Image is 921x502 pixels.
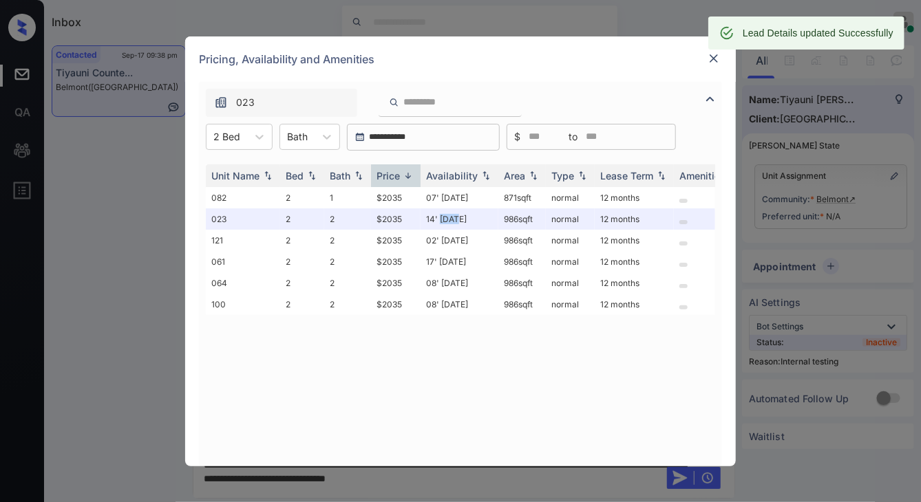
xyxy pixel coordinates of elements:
[679,170,726,182] div: Amenities
[600,170,653,182] div: Lease Term
[211,170,260,182] div: Unit Name
[595,272,674,294] td: 12 months
[371,272,421,294] td: $2035
[371,294,421,315] td: $2035
[595,294,674,315] td: 12 months
[595,251,674,272] td: 12 months
[330,170,350,182] div: Bath
[595,187,674,208] td: 12 months
[206,187,280,208] td: 082
[655,171,668,180] img: sorting
[426,170,478,182] div: Availability
[546,230,595,251] td: normal
[286,170,304,182] div: Bed
[498,208,546,230] td: 986 sqft
[421,230,498,251] td: 02' [DATE]
[324,251,371,272] td: 2
[280,294,324,315] td: 2
[389,96,399,109] img: icon-zuma
[498,251,546,272] td: 986 sqft
[514,129,520,144] span: $
[504,170,525,182] div: Area
[546,187,595,208] td: normal
[702,91,719,107] img: icon-zuma
[280,272,324,294] td: 2
[551,170,574,182] div: Type
[206,208,280,230] td: 023
[421,208,498,230] td: 14' [DATE]
[371,230,421,251] td: $2035
[206,272,280,294] td: 064
[595,230,674,251] td: 12 months
[421,272,498,294] td: 08' [DATE]
[280,187,324,208] td: 2
[324,272,371,294] td: 2
[546,208,595,230] td: normal
[569,129,578,144] span: to
[371,251,421,272] td: $2035
[280,230,324,251] td: 2
[707,52,721,65] img: close
[206,294,280,315] td: 100
[421,251,498,272] td: 17' [DATE]
[214,96,228,109] img: icon-zuma
[305,171,319,180] img: sorting
[185,36,736,82] div: Pricing, Availability and Amenities
[206,251,280,272] td: 061
[352,171,366,180] img: sorting
[546,272,595,294] td: normal
[371,208,421,230] td: $2035
[324,187,371,208] td: 1
[377,170,400,182] div: Price
[498,187,546,208] td: 871 sqft
[546,251,595,272] td: normal
[236,95,255,110] span: 023
[498,294,546,315] td: 986 sqft
[324,208,371,230] td: 2
[479,171,493,180] img: sorting
[280,251,324,272] td: 2
[280,208,324,230] td: 2
[575,171,589,180] img: sorting
[324,230,371,251] td: 2
[324,294,371,315] td: 2
[546,294,595,315] td: normal
[421,187,498,208] td: 07' [DATE]
[401,171,415,181] img: sorting
[498,230,546,251] td: 986 sqft
[527,171,540,180] img: sorting
[498,272,546,294] td: 986 sqft
[206,230,280,251] td: 121
[595,208,674,230] td: 12 months
[421,294,498,315] td: 08' [DATE]
[371,187,421,208] td: $2035
[261,171,275,180] img: sorting
[743,21,893,45] div: Lead Details updated Successfully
